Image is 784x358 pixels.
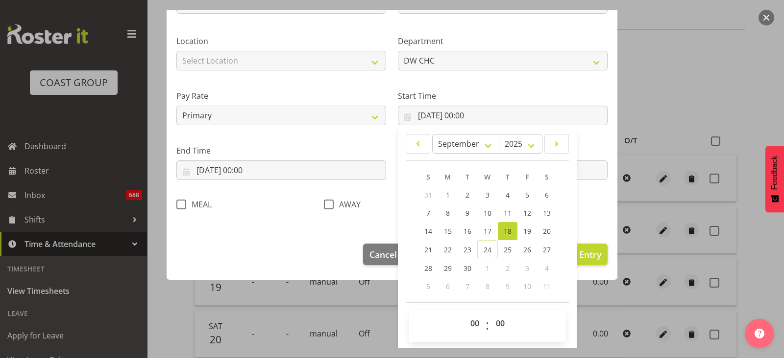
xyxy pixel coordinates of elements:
[486,190,490,200] span: 3
[464,245,471,254] span: 23
[444,264,452,273] span: 29
[458,204,477,222] a: 9
[523,282,531,291] span: 10
[176,90,386,102] label: Pay Rate
[334,200,361,209] span: AWAY
[525,172,529,181] span: F
[517,240,537,259] a: 26
[484,226,491,236] span: 17
[506,190,510,200] span: 4
[755,329,764,338] img: help-xxl-2.png
[464,226,471,236] span: 16
[537,222,557,240] a: 20
[438,259,458,277] a: 29
[545,264,549,273] span: 4
[444,226,452,236] span: 15
[504,245,512,254] span: 25
[504,226,512,236] span: 18
[477,240,498,259] a: 24
[176,35,386,47] label: Location
[458,240,477,259] a: 23
[465,282,469,291] span: 7
[438,222,458,240] a: 15
[444,172,451,181] span: M
[176,160,386,180] input: Click to select...
[418,222,438,240] a: 14
[446,190,450,200] span: 1
[770,156,779,190] span: Feedback
[543,226,551,236] span: 20
[498,204,517,222] a: 11
[537,204,557,222] a: 13
[498,186,517,204] a: 4
[765,146,784,212] button: Feedback - Show survey
[424,190,432,200] span: 31
[398,90,608,102] label: Start Time
[517,186,537,204] a: 5
[426,282,430,291] span: 5
[498,222,517,240] a: 18
[486,264,490,273] span: 1
[537,186,557,204] a: 6
[517,204,537,222] a: 12
[398,35,608,47] label: Department
[464,264,471,273] span: 30
[424,264,432,273] span: 28
[545,172,549,181] span: S
[477,204,498,222] a: 10
[537,240,557,259] a: 27
[484,245,491,254] span: 24
[477,186,498,204] a: 3
[486,313,489,338] span: :
[504,208,512,218] span: 11
[498,240,517,259] a: 25
[465,190,469,200] span: 2
[424,226,432,236] span: 14
[484,208,491,218] span: 10
[186,200,212,209] span: MEAL
[523,226,531,236] span: 19
[523,208,531,218] span: 12
[446,282,450,291] span: 6
[458,222,477,240] a: 16
[398,106,608,125] input: Click to select...
[506,264,510,273] span: 2
[546,248,601,260] span: Update Entry
[438,204,458,222] a: 8
[543,245,551,254] span: 27
[543,208,551,218] span: 13
[465,208,469,218] span: 9
[424,245,432,254] span: 21
[484,172,490,181] span: W
[363,244,403,265] button: Cancel
[477,222,498,240] a: 17
[426,208,430,218] span: 7
[418,259,438,277] a: 28
[465,172,469,181] span: T
[545,190,549,200] span: 6
[438,186,458,204] a: 1
[426,172,430,181] span: S
[523,245,531,254] span: 26
[176,145,386,157] label: End Time
[446,208,450,218] span: 8
[458,186,477,204] a: 2
[418,240,438,259] a: 21
[458,259,477,277] a: 30
[369,248,397,261] span: Cancel
[525,190,529,200] span: 5
[444,245,452,254] span: 22
[438,240,458,259] a: 22
[418,204,438,222] a: 7
[486,282,490,291] span: 8
[517,222,537,240] a: 19
[506,172,510,181] span: T
[543,282,551,291] span: 11
[506,282,510,291] span: 9
[525,264,529,273] span: 3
